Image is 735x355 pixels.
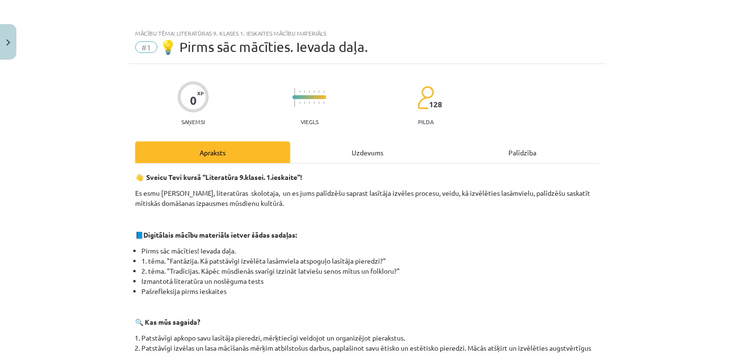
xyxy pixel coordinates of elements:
[314,90,315,93] img: icon-short-line-57e1e144782c952c97e751825c79c345078a6d821885a25fce030b3d8c18986b.svg
[190,94,197,107] div: 0
[143,230,297,239] strong: Digitālais mācību materiāls ietver šādas sadaļas:
[135,230,600,240] p: 📘
[304,90,305,93] img: icon-short-line-57e1e144782c952c97e751825c79c345078a6d821885a25fce030b3d8c18986b.svg
[323,101,324,104] img: icon-short-line-57e1e144782c952c97e751825c79c345078a6d821885a25fce030b3d8c18986b.svg
[135,141,290,163] div: Apraksts
[135,173,302,181] strong: 👋 Sveicu Tevi kursā “Literatūra 9.klasei. 1.ieskaite”!
[141,246,600,256] li: Pirms sāc mācīties! Ievada daļa.
[301,118,318,125] p: Viegls
[135,30,600,37] div: Mācību tēma: Literatūras 9. klases 1. ieskaites mācību materiāls
[135,41,157,53] span: #1
[135,317,200,326] strong: 🔍 Kas mūs sagaida?
[177,118,209,125] p: Saņemsi
[417,86,434,110] img: students-c634bb4e5e11cddfef0936a35e636f08e4e9abd3cc4e673bd6f9a4125e45ecb1.svg
[309,90,310,93] img: icon-short-line-57e1e144782c952c97e751825c79c345078a6d821885a25fce030b3d8c18986b.svg
[299,90,300,93] img: icon-short-line-57e1e144782c952c97e751825c79c345078a6d821885a25fce030b3d8c18986b.svg
[445,141,600,163] div: Palīdzība
[290,141,445,163] div: Uzdevums
[429,100,442,109] span: 128
[304,101,305,104] img: icon-short-line-57e1e144782c952c97e751825c79c345078a6d821885a25fce030b3d8c18986b.svg
[299,101,300,104] img: icon-short-line-57e1e144782c952c97e751825c79c345078a6d821885a25fce030b3d8c18986b.svg
[6,39,10,46] img: icon-close-lesson-0947bae3869378f0d4975bcd49f059093ad1ed9edebbc8119c70593378902aed.svg
[314,101,315,104] img: icon-short-line-57e1e144782c952c97e751825c79c345078a6d821885a25fce030b3d8c18986b.svg
[141,266,600,276] li: 2. tēma. "Tradīcijas. Kāpēc mūsdienās svarīgi izzināt latviešu senos mītus un folkloru?"
[141,286,600,296] li: Pašrefleksija pirms ieskaites
[318,101,319,104] img: icon-short-line-57e1e144782c952c97e751825c79c345078a6d821885a25fce030b3d8c18986b.svg
[309,101,310,104] img: icon-short-line-57e1e144782c952c97e751825c79c345078a6d821885a25fce030b3d8c18986b.svg
[135,188,600,208] p: Es esmu [PERSON_NAME], literatūras skolotaja, un es jums palīdzēšu saprast lasītāja izvēles proce...
[294,88,295,107] img: icon-long-line-d9ea69661e0d244f92f715978eff75569469978d946b2353a9bb055b3ed8787d.svg
[318,90,319,93] img: icon-short-line-57e1e144782c952c97e751825c79c345078a6d821885a25fce030b3d8c18986b.svg
[197,90,203,96] span: XP
[141,333,600,343] li: Patstāvīgi apkopo savu lasītāja pieredzi, mērķtiecīgi veidojot un organizējot pierakstus.
[160,39,368,55] span: 💡 Pirms sāc mācīties. Ievada daļa.
[141,256,600,266] li: 1. tēma. "Fantāzija. Kā patstāvīgi izvēlēta lasāmviela atspoguļo lasītāja pieredzi?"
[418,118,433,125] p: pilda
[141,276,600,286] li: Izmantotā literatūra un noslēguma tests
[323,90,324,93] img: icon-short-line-57e1e144782c952c97e751825c79c345078a6d821885a25fce030b3d8c18986b.svg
